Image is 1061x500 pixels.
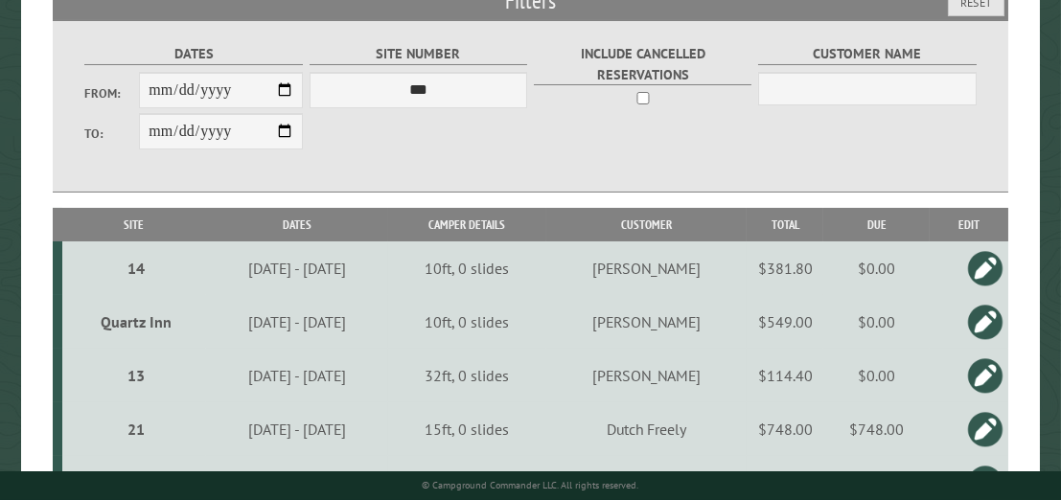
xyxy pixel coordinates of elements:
[823,349,930,402] td: $0.00
[747,295,823,349] td: $549.00
[31,31,46,46] img: logo_orange.svg
[388,402,546,456] td: 15ft, 0 slides
[84,125,139,143] label: To:
[209,420,385,439] div: [DATE] - [DATE]
[209,366,385,385] div: [DATE] - [DATE]
[388,208,546,241] th: Camper Details
[209,259,385,278] div: [DATE] - [DATE]
[212,113,323,125] div: Keywords by Traffic
[62,208,205,241] th: Site
[31,50,46,65] img: website_grey.svg
[534,43,752,85] label: Include Cancelled Reservations
[388,295,546,349] td: 10ft, 0 slides
[823,208,930,241] th: Due
[423,479,639,491] small: © Campground Commander LLC. All rights reserved.
[52,111,67,126] img: tab_domain_overview_orange.svg
[546,208,747,241] th: Customer
[747,402,823,456] td: $748.00
[546,349,747,402] td: [PERSON_NAME]
[84,84,139,102] label: From:
[70,366,202,385] div: 13
[70,259,202,278] div: 14
[84,43,303,65] label: Dates
[70,420,202,439] div: 21
[54,31,94,46] div: v 4.0.25
[747,208,823,241] th: Total
[823,402,930,456] td: $748.00
[546,402,747,456] td: Dutch Freely
[310,43,528,65] label: Site Number
[73,113,172,125] div: Domain Overview
[388,349,546,402] td: 32ft, 0 slides
[388,241,546,295] td: 10ft, 0 slides
[206,208,388,241] th: Dates
[930,208,1007,241] th: Edit
[546,295,747,349] td: [PERSON_NAME]
[823,241,930,295] td: $0.00
[747,349,823,402] td: $114.40
[747,241,823,295] td: $381.80
[823,295,930,349] td: $0.00
[758,43,977,65] label: Customer Name
[50,50,211,65] div: Domain: [DOMAIN_NAME]
[191,111,206,126] img: tab_keywords_by_traffic_grey.svg
[546,241,747,295] td: [PERSON_NAME]
[209,312,385,331] div: [DATE] - [DATE]
[70,312,202,331] div: Quartz Inn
